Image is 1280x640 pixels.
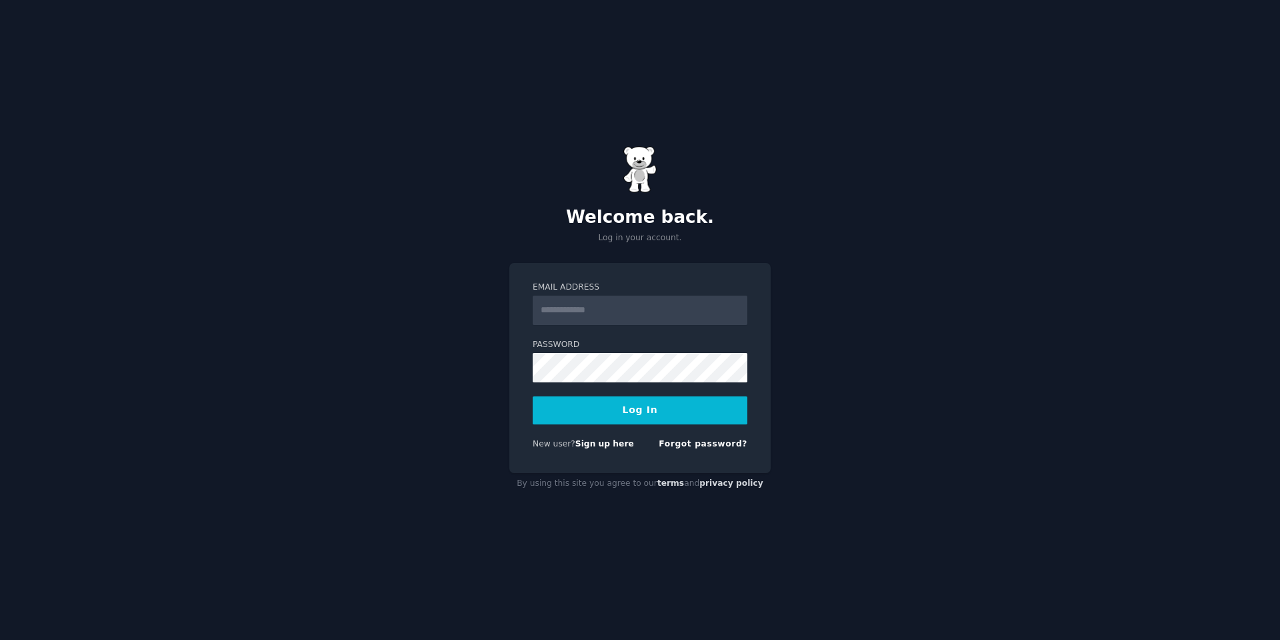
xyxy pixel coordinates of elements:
a: privacy policy [699,478,763,488]
img: Gummy Bear [623,146,657,193]
button: Log In [533,396,747,424]
a: Sign up here [575,439,634,448]
p: Log in your account. [509,232,771,244]
span: New user? [533,439,575,448]
label: Password [533,339,747,351]
h2: Welcome back. [509,207,771,228]
a: terms [657,478,684,488]
div: By using this site you agree to our and [509,473,771,495]
a: Forgot password? [659,439,747,448]
label: Email Address [533,282,747,294]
